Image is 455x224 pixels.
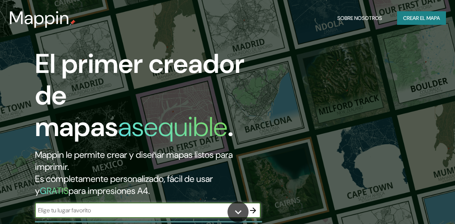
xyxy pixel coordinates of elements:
[403,14,440,23] font: Crear el mapa
[9,8,70,29] h3: Mappin
[337,14,382,23] font: Sobre nosotros
[40,185,68,197] h5: GRATIS
[70,20,76,26] img: mappin-pin
[35,149,262,197] h2: Mappin le permite crear y diseñar mapas listos para imprimir. Es completamente personalizado, fác...
[334,11,385,25] button: Sobre nosotros
[35,206,246,215] input: Elige tu lugar favorito
[35,48,262,149] h1: El primer creador de mapas .
[397,11,446,25] button: Crear el mapa
[118,109,228,144] h1: asequible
